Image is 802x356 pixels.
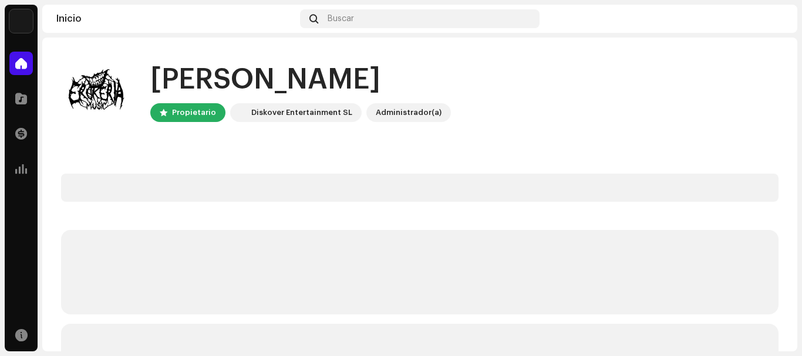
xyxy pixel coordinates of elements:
[251,106,352,120] div: Diskover Entertainment SL
[376,106,442,120] div: Administrador(a)
[61,56,132,127] img: 80de28ce-0742-4a8d-a417-e1280448194b
[232,106,247,120] img: 297a105e-aa6c-4183-9ff4-27133c00f2e2
[764,9,783,28] img: 80de28ce-0742-4a8d-a417-e1280448194b
[9,9,33,33] img: 297a105e-aa6c-4183-9ff4-27133c00f2e2
[56,14,295,23] div: Inicio
[328,14,354,23] span: Buscar
[150,61,451,99] div: [PERSON_NAME]
[172,106,216,120] div: Propietario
